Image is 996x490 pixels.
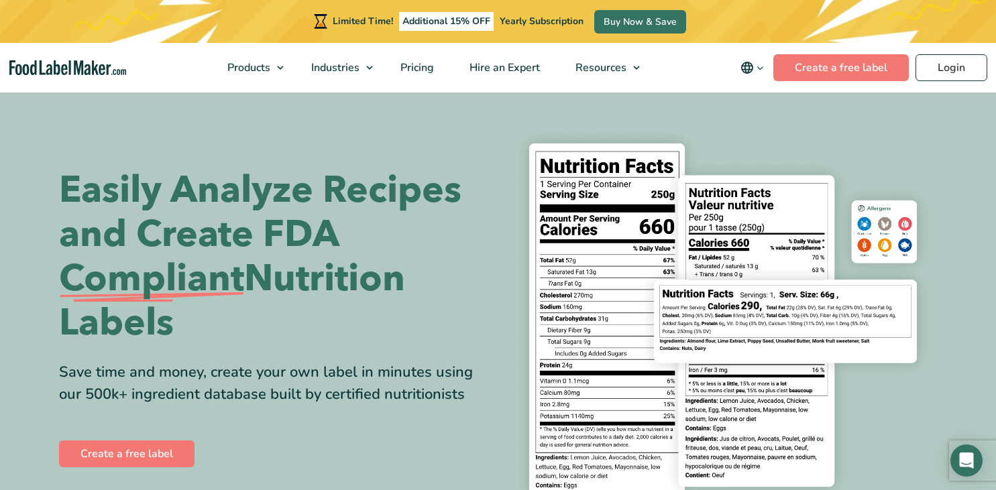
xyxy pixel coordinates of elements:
a: Pricing [383,43,449,93]
span: Yearly Subscription [500,15,584,27]
span: Resources [571,60,628,75]
a: Buy Now & Save [594,10,686,34]
a: Hire an Expert [452,43,555,93]
span: Hire an Expert [465,60,541,75]
a: Industries [294,43,380,93]
span: Additional 15% OFF [399,12,494,31]
h1: Easily Analyze Recipes and Create FDA Nutrition Labels [59,168,488,345]
span: Industries [307,60,361,75]
span: Pricing [396,60,435,75]
div: Open Intercom Messenger [950,444,983,477]
span: Products [223,60,272,75]
a: Create a free label [59,440,195,467]
span: Compliant [59,257,244,301]
div: Save time and money, create your own label in minutes using our 500k+ ingredient database built b... [59,361,488,406]
a: Create a free label [773,54,909,81]
a: Login [916,54,987,81]
span: Limited Time! [333,15,393,27]
a: Products [210,43,290,93]
a: Resources [558,43,647,93]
